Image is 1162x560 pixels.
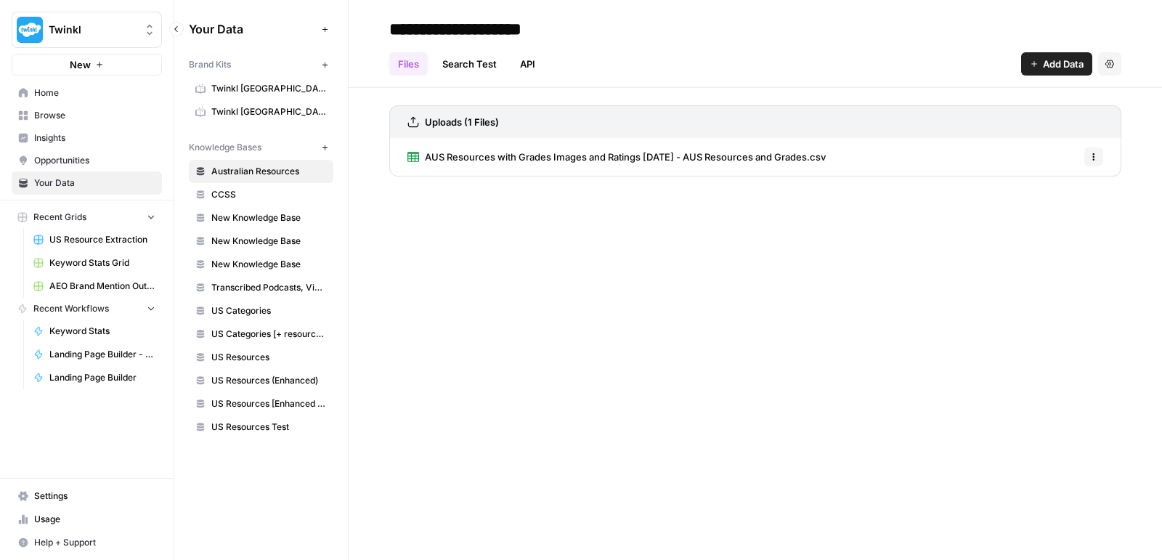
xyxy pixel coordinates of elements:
a: US Resources [189,346,333,369]
a: Australian Resources [189,160,333,183]
span: Keyword Stats Grid [49,256,155,269]
a: Landing Page Builder - Alt 1 [27,343,162,366]
button: Add Data [1021,52,1092,76]
a: Twinkl [GEOGRAPHIC_DATA] [189,77,333,100]
span: AEO Brand Mention Outreach [49,280,155,293]
span: Usage [34,513,155,526]
span: Twinkl [GEOGRAPHIC_DATA] [211,82,327,95]
a: New Knowledge Base [189,253,333,276]
span: Keyword Stats [49,325,155,338]
a: Files [389,52,428,76]
span: US Resources [211,351,327,364]
span: US Categories [211,304,327,317]
a: US Resource Extraction [27,228,162,251]
span: Help + Support [34,536,155,549]
a: Transcribed Podcasts, Videos, etc. [189,276,333,299]
button: Recent Grids [12,206,162,228]
a: Browse [12,104,162,127]
a: AUS Resources with Grades Images and Ratings [DATE] - AUS Resources and Grades.csv [407,138,826,176]
a: Home [12,81,162,105]
a: Search Test [434,52,505,76]
span: US Categories [+ resource count] [211,328,327,341]
span: Brand Kits [189,58,231,71]
span: US Resources (Enhanced) [211,374,327,387]
span: CCSS [211,188,327,201]
span: Twinkl [GEOGRAPHIC_DATA] [211,105,327,118]
a: US Categories [+ resource count] [189,322,333,346]
span: AUS Resources with Grades Images and Ratings [DATE] - AUS Resources and Grades.csv [425,150,826,164]
a: Uploads (1 Files) [407,106,499,138]
span: Home [34,86,155,100]
a: New Knowledge Base [189,206,333,230]
span: New Knowledge Base [211,211,327,224]
a: Keyword Stats [27,320,162,343]
span: Landing Page Builder [49,371,155,384]
a: US Resources [Enhanced + Review Count] [189,392,333,415]
span: New Knowledge Base [211,235,327,248]
a: API [511,52,544,76]
a: Insights [12,126,162,150]
a: US Resources Test [189,415,333,439]
span: Knowledge Bases [189,141,261,154]
a: Opportunities [12,149,162,172]
span: New Knowledge Base [211,258,327,271]
span: US Resources Test [211,421,327,434]
span: Add Data [1043,57,1084,71]
a: Landing Page Builder [27,366,162,389]
span: Transcribed Podcasts, Videos, etc. [211,281,327,294]
span: Insights [34,131,155,145]
img: Twinkl Logo [17,17,43,43]
a: US Resources (Enhanced) [189,369,333,392]
a: Settings [12,484,162,508]
a: Keyword Stats Grid [27,251,162,275]
span: Your Data [189,20,316,38]
span: US Resources [Enhanced + Review Count] [211,397,327,410]
span: Twinkl [49,23,137,37]
span: Opportunities [34,154,155,167]
span: Australian Resources [211,165,327,178]
button: New [12,54,162,76]
span: New [70,57,91,72]
a: Twinkl [GEOGRAPHIC_DATA] [189,100,333,123]
span: Recent Grids [33,211,86,224]
span: Recent Workflows [33,302,109,315]
a: Your Data [12,171,162,195]
span: Your Data [34,176,155,190]
span: US Resource Extraction [49,233,155,246]
a: US Categories [189,299,333,322]
button: Recent Workflows [12,298,162,320]
button: Help + Support [12,531,162,554]
span: Settings [34,490,155,503]
a: CCSS [189,183,333,206]
a: New Knowledge Base [189,230,333,253]
span: Browse [34,109,155,122]
a: AEO Brand Mention Outreach [27,275,162,298]
button: Workspace: Twinkl [12,12,162,48]
a: Usage [12,508,162,531]
span: Landing Page Builder - Alt 1 [49,348,155,361]
h3: Uploads (1 Files) [425,115,499,129]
